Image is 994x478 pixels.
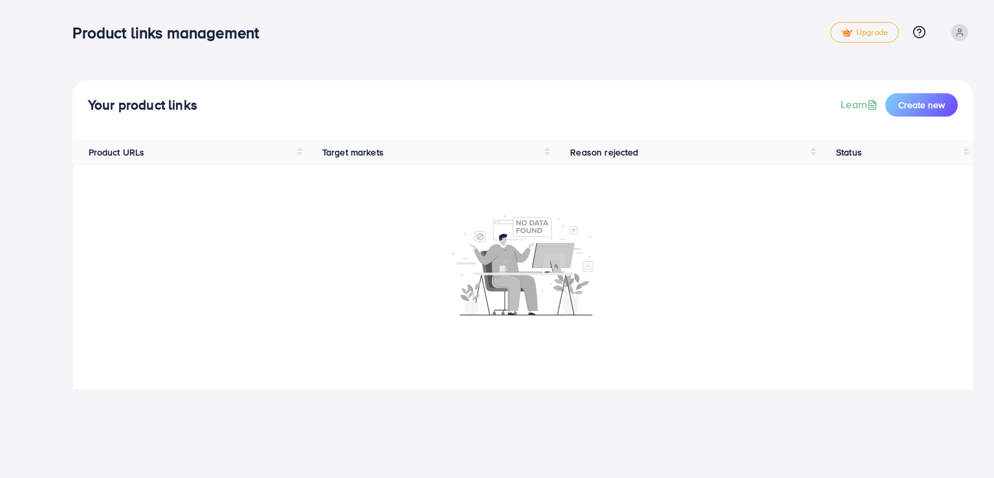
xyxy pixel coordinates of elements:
img: No account [452,214,593,315]
span: Product URLs [89,146,145,159]
img: tick [841,28,852,38]
span: Upgrade [841,28,888,38]
span: Reason rejected [570,146,638,159]
span: Create new [898,98,945,111]
span: Status [836,146,862,159]
span: Target markets [322,146,384,159]
a: tickUpgrade [830,22,899,43]
button: Create new [885,93,958,117]
h3: Product links management [72,23,269,42]
a: Learn [841,97,880,112]
h4: Your product links [88,97,197,113]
